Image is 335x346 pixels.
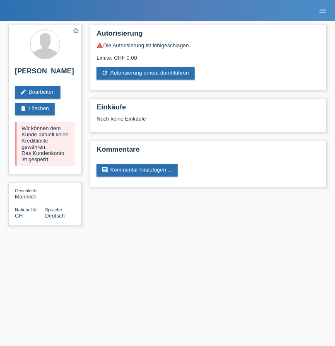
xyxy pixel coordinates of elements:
i: edit [20,89,27,95]
div: Wir können dem Kunde aktuell keine Kreditlimite gewähren. Das Kundenkonto ist gesperrt. [15,122,75,166]
i: warning [96,42,103,48]
div: Noch keine Einkäufe [96,116,320,128]
h2: [PERSON_NAME] [15,67,75,80]
i: comment [101,167,108,173]
h2: Einkäufe [96,103,320,116]
div: Männlich [15,187,45,200]
i: menu [318,7,327,15]
span: Geschlecht [15,188,38,193]
h2: Kommentare [96,145,320,158]
a: editBearbeiten [15,86,60,99]
span: Sprache [45,207,62,212]
span: Deutsch [45,213,65,219]
a: deleteLöschen [15,103,55,115]
span: Nationalität [15,207,38,212]
a: menu [314,8,331,13]
i: refresh [101,70,108,76]
div: Die Autorisierung ist fehlgeschlagen. [96,42,320,48]
a: refreshAutorisierung erneut durchführen [96,67,195,80]
a: star_border [72,27,80,36]
span: Schweiz [15,213,23,219]
h2: Autorisierung [96,29,320,42]
i: star_border [72,27,80,34]
div: Limite: CHF 0.00 [96,48,320,61]
a: commentKommentar hinzufügen ... [96,164,178,177]
i: delete [20,105,27,112]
